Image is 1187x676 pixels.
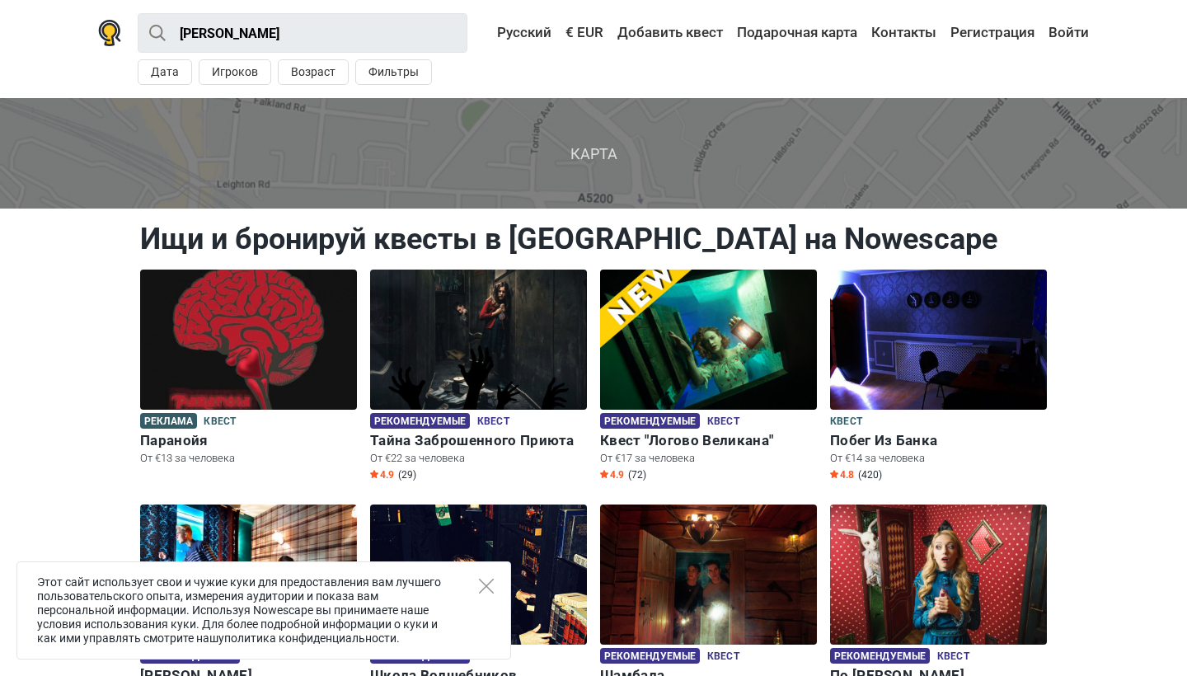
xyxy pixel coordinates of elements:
[600,468,624,481] span: 4.9
[867,18,941,48] a: Контакты
[600,505,817,645] img: Шамбала
[140,221,1047,257] h1: Ищи и бронируй квесты в [GEOGRAPHIC_DATA] на Nowescape
[140,451,357,466] p: От €13 за человека
[830,270,1047,485] a: Побег Из Банка Квест Побег Из Банка От €14 за человека Star4.8 (420)
[398,468,416,481] span: (29)
[1044,18,1089,48] a: Войти
[370,432,587,449] h6: Тайна Заброшенного Приюта
[600,413,700,429] span: Рекомендуемые
[355,59,432,85] button: Фильтры
[858,468,882,481] span: (420)
[946,18,1039,48] a: Регистрация
[830,648,930,664] span: Рекомендуемые
[370,505,587,645] img: Школа Волшебников
[140,505,357,645] img: Шерлок Холмс
[600,451,817,466] p: От €17 за человека
[140,270,357,410] img: Паранойя
[830,505,1047,645] img: По Следам Алисы
[830,470,838,478] img: Star
[600,648,700,664] span: Рекомендуемые
[486,27,497,39] img: Русский
[830,413,862,431] span: Квест
[707,413,739,431] span: Квест
[830,432,1047,449] h6: Побег Из Банка
[370,451,587,466] p: От €22 за человека
[370,413,470,429] span: Рекомендуемые
[199,59,271,85] button: Игроков
[370,270,587,410] img: Тайна Заброшенного Приюта
[140,413,197,429] span: Реклама
[600,432,817,449] h6: Квест "Логово Великана"
[707,648,739,666] span: Квест
[477,413,509,431] span: Квест
[138,59,192,85] button: Дата
[830,270,1047,410] img: Побег Из Банка
[600,270,817,410] img: Квест "Логово Великана"
[278,59,349,85] button: Возраст
[16,561,511,660] div: Этот сайт использует свои и чужие куки для предоставления вам лучшего пользовательского опыта, из...
[600,270,817,485] a: Квест "Логово Великана" Рекомендуемые Квест Квест "Логово Великана" От €17 за человека Star4.9 (72)
[98,20,121,46] img: Nowescape logo
[830,468,854,481] span: 4.8
[628,468,646,481] span: (72)
[370,270,587,485] a: Тайна Заброшенного Приюта Рекомендуемые Квест Тайна Заброшенного Приюта От €22 за человека Star4....
[370,468,394,481] span: 4.9
[561,18,608,48] a: € EUR
[830,451,1047,466] p: От €14 за человека
[370,470,378,478] img: Star
[140,270,357,469] a: Паранойя Реклама Квест Паранойя От €13 за человека
[481,18,556,48] a: Русский
[733,18,861,48] a: Подарочная карта
[937,648,969,666] span: Квест
[140,432,357,449] h6: Паранойя
[479,579,494,594] button: Close
[600,470,608,478] img: Star
[613,18,727,48] a: Добавить квест
[138,13,467,53] input: Попробуйте “Лондон”
[204,413,236,431] span: Квест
